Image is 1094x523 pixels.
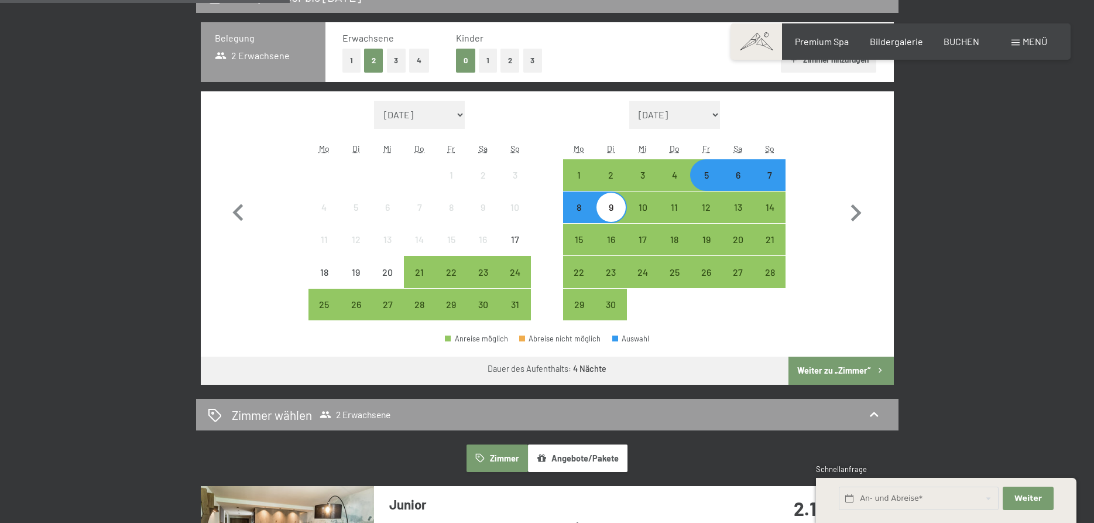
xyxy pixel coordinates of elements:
div: 5 [691,170,721,200]
abbr: Mittwoch [383,143,392,153]
div: Anreise möglich [595,224,627,255]
div: Sun Aug 10 2025 [499,192,530,223]
a: Premium Spa [795,36,849,47]
div: 21 [755,235,784,264]
div: Anreise nicht möglich [435,224,467,255]
div: Wed Aug 06 2025 [372,192,403,223]
div: 24 [500,268,529,297]
div: Anreise nicht möglich [499,224,530,255]
button: 0 [456,49,475,73]
div: Anreise nicht möglich [499,192,530,223]
div: 10 [628,203,657,232]
div: Mon Aug 04 2025 [308,192,340,223]
div: Anreise nicht möglich [435,192,467,223]
div: Mon Sep 01 2025 [563,159,595,191]
div: Anreise möglich [563,224,595,255]
abbr: Montag [574,143,584,153]
button: 2 [500,49,520,73]
div: Anreise nicht möglich [467,192,499,223]
div: 30 [596,300,626,329]
div: Anreise möglich [627,192,659,223]
div: 22 [437,268,466,297]
div: Anreise möglich [563,256,595,288]
div: Tue Sep 02 2025 [595,159,627,191]
div: 15 [564,235,594,264]
div: 9 [596,203,626,232]
div: Abreise nicht möglich [519,335,601,343]
div: Anreise nicht möglich [340,192,372,223]
abbr: Sonntag [765,143,774,153]
div: Anreise möglich [435,289,467,320]
div: Auswahl [612,335,650,343]
div: Anreise möglich [499,256,530,288]
div: Anreise möglich [754,224,786,255]
span: BUCHEN [944,36,979,47]
div: Anreise möglich [754,256,786,288]
h2: Zimmer wählen [232,406,312,423]
button: 1 [479,49,497,73]
div: Anreise nicht möglich [499,159,530,191]
div: Fri Aug 08 2025 [435,192,467,223]
div: Wed Sep 03 2025 [627,159,659,191]
div: 14 [755,203,784,232]
div: Anreise nicht möglich [404,224,435,255]
div: Sun Sep 07 2025 [754,159,786,191]
button: 1 [342,49,361,73]
div: 15 [437,235,466,264]
button: Zimmer hinzufügen [781,47,876,73]
abbr: Donnerstag [414,143,424,153]
div: Anreise möglich [722,192,754,223]
div: Anreise nicht möglich [372,256,403,288]
button: Zimmer [467,445,527,471]
div: Sun Aug 24 2025 [499,256,530,288]
span: Weiter [1014,493,1042,504]
button: Nächster Monat [839,101,873,321]
div: Thu Sep 04 2025 [659,159,690,191]
div: Anreise möglich [595,289,627,320]
abbr: Dienstag [352,143,360,153]
abbr: Mittwoch [639,143,647,153]
div: 1 [437,170,466,200]
button: 4 [409,49,429,73]
div: 11 [310,235,339,264]
div: Fri Sep 26 2025 [690,256,722,288]
div: 28 [755,268,784,297]
div: Anreise nicht möglich [308,224,340,255]
div: 12 [691,203,721,232]
div: Anreise möglich [690,192,722,223]
div: Anreise möglich [372,289,403,320]
div: Anreise möglich [499,289,530,320]
div: 4 [660,170,689,200]
div: 31 [500,300,529,329]
div: Fri Sep 12 2025 [690,192,722,223]
div: Wed Sep 24 2025 [627,256,659,288]
div: 5 [341,203,371,232]
div: 25 [660,268,689,297]
div: Sat Aug 02 2025 [467,159,499,191]
div: Anreise nicht möglich [435,159,467,191]
div: Anreise möglich [563,192,595,223]
button: Weiter zu „Zimmer“ [788,357,893,385]
div: Tue Aug 12 2025 [340,224,372,255]
abbr: Sonntag [510,143,520,153]
div: Dauer des Aufenthalts: [488,363,606,375]
b: 4 Nächte [573,364,606,374]
div: Anreise möglich [435,256,467,288]
div: Sun Aug 31 2025 [499,289,530,320]
div: 24 [628,268,657,297]
div: Thu Aug 07 2025 [404,192,435,223]
button: 2 [364,49,383,73]
div: Anreise möglich [659,192,690,223]
div: Thu Aug 28 2025 [404,289,435,320]
div: Anreise möglich [404,256,435,288]
abbr: Donnerstag [670,143,680,153]
div: 21 [405,268,434,297]
div: Mon Sep 29 2025 [563,289,595,320]
span: Bildergalerie [870,36,923,47]
div: 20 [373,268,402,297]
div: 16 [468,235,498,264]
div: 13 [723,203,753,232]
div: Sun Sep 14 2025 [754,192,786,223]
div: Sat Aug 30 2025 [467,289,499,320]
div: Anreise möglich [754,159,786,191]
